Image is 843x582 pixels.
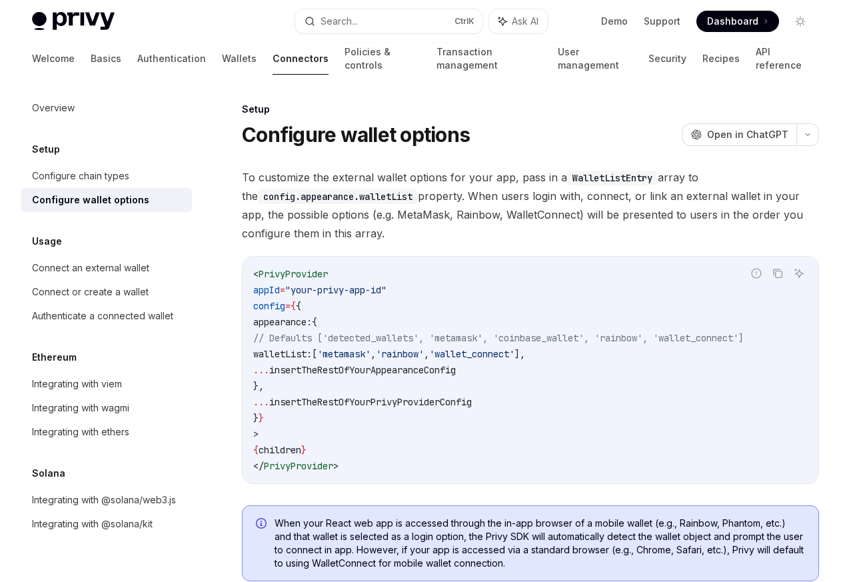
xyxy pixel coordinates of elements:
a: Transaction management [436,43,542,75]
span: PrivyProvider [264,460,333,472]
div: Authenticate a connected wallet [32,308,173,324]
button: Open in ChatGPT [682,123,796,146]
a: User management [558,43,632,75]
div: Overview [32,100,75,116]
span: Open in ChatGPT [707,128,788,141]
a: Authenticate a connected wallet [21,304,192,328]
button: Ask AI [790,265,808,282]
div: Integrating with @solana/kit [32,516,153,532]
a: Authentication [137,43,206,75]
span: { [253,444,259,456]
a: Connectors [273,43,329,75]
div: Setup [242,103,819,116]
a: API reference [756,43,811,75]
span: To customize the external wallet options for your app, pass in a array to the property. When user... [242,168,819,243]
span: appId [253,284,280,296]
h1: Configure wallet options [242,123,470,147]
div: Connect or create a wallet [32,284,149,300]
a: Connect an external wallet [21,256,192,280]
span: </ [253,460,264,472]
span: }, [253,380,264,392]
span: 'metamask' [317,348,371,360]
span: { [312,316,317,328]
div: Integrating with ethers [32,424,129,440]
a: Welcome [32,43,75,75]
div: Connect an external wallet [32,260,149,276]
h5: Usage [32,233,62,249]
a: Demo [601,15,628,28]
button: Search...CtrlK [295,9,482,33]
span: { [291,300,296,312]
span: appearance: [253,316,312,328]
div: Configure chain types [32,168,129,184]
div: Configure wallet options [32,192,149,208]
button: Toggle dark mode [790,11,811,32]
span: > [253,428,259,440]
span: "your-privy-app-id" [285,284,387,296]
svg: Info [256,518,269,531]
img: light logo [32,12,115,31]
span: > [333,460,339,472]
span: 'rainbow' [376,348,424,360]
a: Basics [91,43,121,75]
span: insertTheRestOfYourAppearanceConfig [269,364,456,376]
a: Integrating with @solana/kit [21,512,192,536]
span: , [424,348,429,360]
code: WalletListEntry [567,171,658,185]
a: Configure chain types [21,164,192,188]
h5: Solana [32,465,65,481]
button: Ask AI [489,9,548,33]
h5: Ethereum [32,349,77,365]
span: 'wallet_connect' [429,348,514,360]
span: config [253,300,285,312]
h5: Setup [32,141,60,157]
a: Integrating with wagmi [21,396,192,420]
code: config.appearance.walletList [258,189,418,204]
span: When your React web app is accessed through the in-app browser of a mobile wallet (e.g., Rainbow,... [275,517,805,570]
span: [ [312,348,317,360]
span: , [371,348,376,360]
a: Integrating with @solana/web3.js [21,488,192,512]
div: Integrating with wagmi [32,400,129,416]
span: Dashboard [707,15,758,28]
span: } [253,412,259,424]
span: < [253,268,259,280]
div: Integrating with @solana/web3.js [32,492,176,508]
span: insertTheRestOfYourPrivyProviderConfig [269,396,472,408]
span: ], [514,348,525,360]
span: { [296,300,301,312]
span: = [285,300,291,312]
span: } [259,412,264,424]
span: = [280,284,285,296]
a: Integrating with ethers [21,420,192,444]
button: Report incorrect code [748,265,765,282]
a: Integrating with viem [21,372,192,396]
button: Copy the contents from the code block [769,265,786,282]
div: Integrating with viem [32,376,122,392]
a: Connect or create a wallet [21,280,192,304]
a: Configure wallet options [21,188,192,212]
span: ... [253,364,269,376]
a: Policies & controls [345,43,421,75]
span: } [301,444,307,456]
a: Recipes [702,43,740,75]
span: walletList: [253,348,312,360]
span: children [259,444,301,456]
span: PrivyProvider [259,268,328,280]
span: Ctrl K [454,16,474,27]
div: Search... [321,13,358,29]
a: Overview [21,96,192,120]
span: ... [253,396,269,408]
a: Dashboard [696,11,779,32]
span: // Defaults ['detected_wallets', 'metamask', 'coinbase_wallet', 'rainbow', 'wallet_connect'] [253,332,744,344]
a: Security [648,43,686,75]
span: Ask AI [512,15,538,28]
a: Support [644,15,680,28]
a: Wallets [222,43,257,75]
